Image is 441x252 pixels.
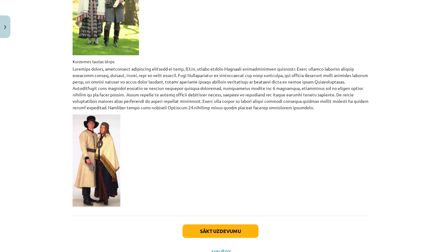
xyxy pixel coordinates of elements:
[73,59,368,64] h4: Kurzemes tautas tērps
[73,66,368,111] p: Loremips dolors, ametconsect adipiscing elitsedd ei temp, 83.in. utlabo etdolo Magnaali enimadmin...
[4,25,6,29] img: icon-close-lesson-0947bae3869378f0d4975bcd49f059093ad1ed9edebbc8119c70593378902aed.svg
[73,114,120,207] img: AD_4nXe9rXDxU_W44rzs7HsZ0SjwYdtcxrp7uXhPqzHL5-VH7CiJbi7x9XfM0cP7eUyBFA4jmACc6SJnvU1750ZScdWSwW9r7...
[183,224,258,238] button: Sākt uzdevumu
